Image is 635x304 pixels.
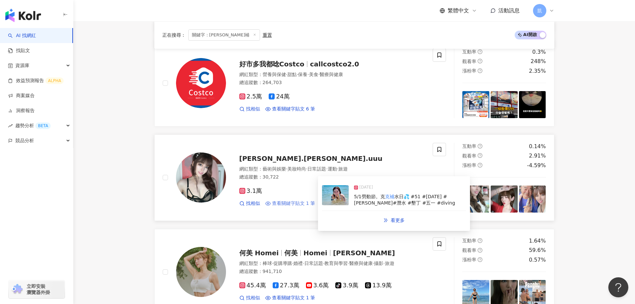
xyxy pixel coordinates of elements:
div: 重置 [263,32,272,38]
span: 日常話題 [304,261,323,266]
img: post-image [491,91,518,118]
span: question-circle [478,248,482,253]
span: 棒球 [263,261,272,266]
span: · [348,261,349,266]
span: 旅遊 [338,166,348,172]
span: 日常話題 [307,166,326,172]
span: · [306,166,307,172]
img: KOL Avatar [176,153,226,203]
span: 5/1勞動節。克 [354,194,385,199]
div: 2.91% [529,152,546,160]
span: 查看關鍵字貼文 1 筆 [272,295,315,301]
div: BETA [35,122,51,129]
img: logo [5,9,41,22]
span: 保養 [298,72,307,77]
a: searchAI 找網紅 [8,32,36,39]
span: 藝術與娛樂 [263,166,286,172]
img: KOL Avatar [176,247,226,297]
a: chrome extension立即安裝 瀏覽器外掛 [9,280,65,298]
span: 攝影 [374,261,383,266]
div: 1.64% [529,237,546,245]
img: post-image [462,91,489,118]
a: 找貼文 [8,47,30,54]
span: 看更多 [391,218,405,223]
span: 好市多我都唸Costco [239,60,304,68]
span: 美食 [309,72,318,77]
div: 248% [531,58,546,65]
span: [PERSON_NAME].[PERSON_NAME].uuu [239,155,383,163]
span: 營養與保健 [263,72,286,77]
span: · [326,166,327,172]
span: 醫療與健康 [349,261,373,266]
span: 資源庫 [15,58,29,73]
mark: 克補 [385,194,394,199]
span: 45.4萬 [239,282,266,289]
span: 活動訊息 [498,7,520,14]
span: question-circle [478,144,482,148]
span: 運動 [328,166,337,172]
span: 旅遊 [385,261,394,266]
div: 2.35% [529,67,546,75]
span: · [292,261,293,266]
span: 查看關鍵字貼文 6 筆 [272,106,315,112]
span: 凱 [537,7,542,14]
span: · [318,72,320,77]
span: double-right [383,218,388,223]
span: question-circle [478,238,482,243]
span: 甜點 [287,72,297,77]
span: · [286,166,287,172]
span: [PERSON_NAME] [333,249,395,257]
div: 總追蹤數 ： 941,710 [239,268,425,275]
img: KOL Avatar [176,58,226,108]
span: 互動率 [462,49,476,54]
div: 總追蹤數 ： 264,703 [239,79,425,86]
span: 3.9萬 [335,282,358,289]
span: · [286,72,287,77]
a: 查看關鍵字貼文 6 筆 [265,106,315,112]
a: double-right看更多 [376,214,412,227]
img: post-image [491,186,518,213]
span: 繁體中文 [448,7,469,14]
div: 網紅類型 ： [239,71,425,78]
span: question-circle [478,49,482,54]
img: post-image [519,186,546,213]
span: 何美 Homei [239,249,279,257]
span: · [373,261,374,266]
span: · [272,261,273,266]
span: · [307,72,309,77]
span: 3.6萬 [306,282,329,289]
span: 找相似 [246,200,260,207]
iframe: Help Scout Beacon - Open [608,277,628,297]
a: KOL Avatar[PERSON_NAME].[PERSON_NAME].uuu網紅類型：藝術與娛樂·美妝時尚·日常話題·運動·旅遊總追蹤數：30,7223.1萬找相似查看關鍵字貼文 1 筆互... [154,134,554,221]
span: 2.5萬 [239,93,262,100]
span: question-circle [478,153,482,158]
span: 趨勢分析 [15,118,51,133]
span: 24萬 [269,93,290,100]
span: 水日💦 #51 #[DATE] #[PERSON_NAME]#潛水 #墾丁 #五一 #diving [354,194,455,206]
a: 查看關鍵字貼文 1 筆 [265,295,315,301]
span: · [297,72,298,77]
span: 觀看率 [462,248,476,253]
span: Homei [303,249,327,257]
div: 0.3% [532,48,546,56]
a: 找相似 [239,106,260,112]
span: 27.3萬 [273,282,299,289]
img: post-image [462,186,489,213]
a: 找相似 [239,295,260,301]
span: 漲粉率 [462,163,476,168]
span: 競品分析 [15,133,34,148]
span: 促購導購 [273,261,292,266]
div: 59.6% [529,247,546,254]
span: 漲粉率 [462,68,476,73]
span: 查看關鍵字貼文 1 筆 [272,200,315,207]
a: KOL Avatar好市多我都唸Costcocallcostco2.0網紅類型：營養與保健·甜點·保養·美食·醫療與健康總追蹤數：264,7032.5萬24萬找相似查看關鍵字貼文 6 筆互動率q... [154,40,554,126]
div: 0.14% [529,143,546,150]
span: 教育與學習 [324,261,348,266]
div: 總追蹤數 ： 30,722 [239,174,425,181]
span: 觀看率 [462,59,476,64]
span: rise [8,123,13,128]
span: 正在搜尋 ： [162,32,186,38]
span: · [383,261,385,266]
a: 洞察報告 [8,107,35,114]
div: 網紅類型 ： [239,166,425,173]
